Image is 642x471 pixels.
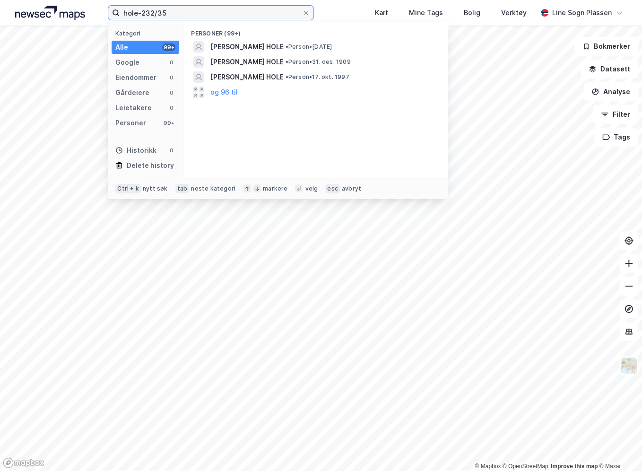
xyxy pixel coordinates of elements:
[168,74,175,81] div: 0
[168,104,175,112] div: 0
[342,185,361,192] div: avbryt
[210,41,283,52] span: [PERSON_NAME] HOLE
[115,57,139,68] div: Google
[3,457,44,468] a: Mapbox homepage
[143,185,168,192] div: nytt søk
[168,59,175,66] div: 0
[593,105,638,124] button: Filter
[168,89,175,96] div: 0
[183,22,448,39] div: Personer (99+)
[581,60,638,78] button: Datasett
[210,71,283,83] span: [PERSON_NAME] HOLE
[583,82,638,101] button: Analyse
[503,463,548,470] a: OpenStreetMap
[175,184,190,193] div: tab
[210,87,237,98] button: og 96 til
[115,117,146,129] div: Personer
[595,426,642,471] div: Kontrollprogram for chat
[620,357,638,375] img: Z
[552,7,612,18] div: Line Sogn Plassen
[409,7,443,18] div: Mine Tags
[464,7,480,18] div: Bolig
[574,37,638,56] button: Bokmerker
[115,87,149,98] div: Gårdeiere
[15,6,85,20] img: logo.a4113a55bc3d86da70a041830d287a7e.svg
[191,185,235,192] div: neste kategori
[285,73,288,80] span: •
[162,44,175,51] div: 99+
[305,185,318,192] div: velg
[325,184,340,193] div: esc
[285,43,288,50] span: •
[120,6,302,20] input: Søk på adresse, matrikkel, gårdeiere, leietakere eller personer
[594,128,638,147] button: Tags
[501,7,527,18] div: Verktøy
[115,145,156,156] div: Historikk
[285,43,332,51] span: Person • [DATE]
[115,30,179,37] div: Kategori
[210,56,283,68] span: [PERSON_NAME] HOLE
[263,185,287,192] div: markere
[115,72,156,83] div: Eiendommer
[115,102,152,113] div: Leietakere
[595,426,642,471] iframe: Chat Widget
[475,463,501,470] a: Mapbox
[285,58,288,65] span: •
[375,7,388,18] div: Kart
[551,463,598,470] a: Improve this map
[127,160,174,171] div: Delete history
[162,119,175,127] div: 99+
[168,147,175,154] div: 0
[285,58,350,66] span: Person • 31. des. 1909
[115,42,128,53] div: Alle
[285,73,349,81] span: Person • 17. okt. 1997
[115,184,141,193] div: Ctrl + k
